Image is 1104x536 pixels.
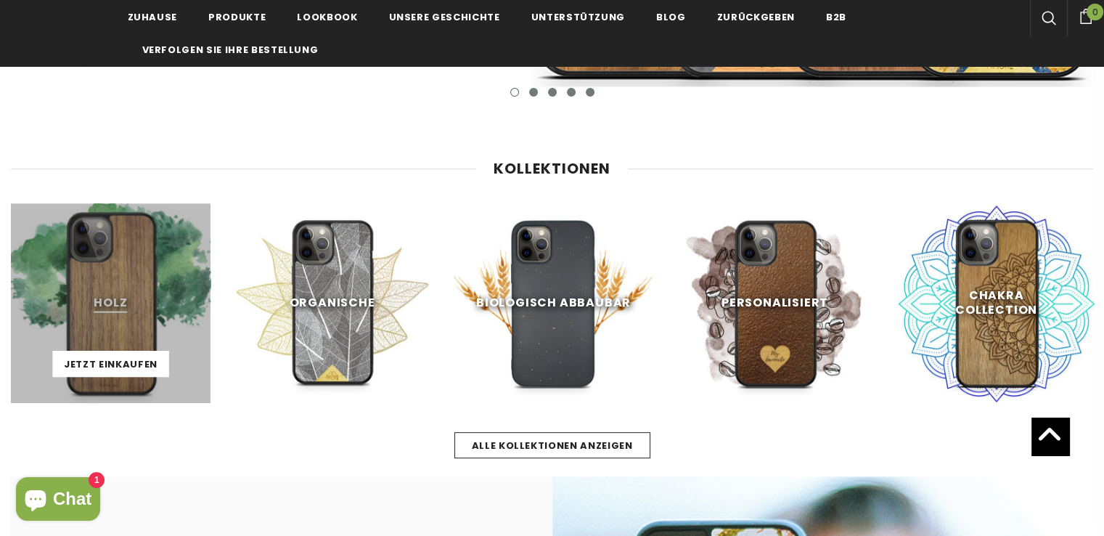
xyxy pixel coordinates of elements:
[656,10,686,24] span: Blog
[297,10,357,24] span: Lookbook
[586,88,594,97] button: 5
[529,88,538,97] button: 2
[472,439,633,452] span: Alle Kollektionen anzeigen
[494,158,610,179] span: Kollektionen
[1087,4,1103,20] span: 0
[826,10,846,24] span: B2B
[567,88,576,97] button: 4
[64,357,158,371] span: Jetzt einkaufen
[12,477,105,524] inbox-online-store-chat: Onlineshop-Chat von Shopify
[510,88,519,97] button: 1
[142,33,319,65] a: Verfolgen Sie Ihre Bestellung
[1067,7,1104,24] a: 0
[128,10,178,24] span: Zuhause
[717,10,795,24] span: Zurückgeben
[208,10,266,24] span: Produkte
[388,10,499,24] span: Unsere Geschichte
[548,88,557,97] button: 3
[454,432,650,458] a: Alle Kollektionen anzeigen
[52,351,169,377] a: Jetzt einkaufen
[142,43,319,57] span: Verfolgen Sie Ihre Bestellung
[531,10,625,24] span: Unterstützung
